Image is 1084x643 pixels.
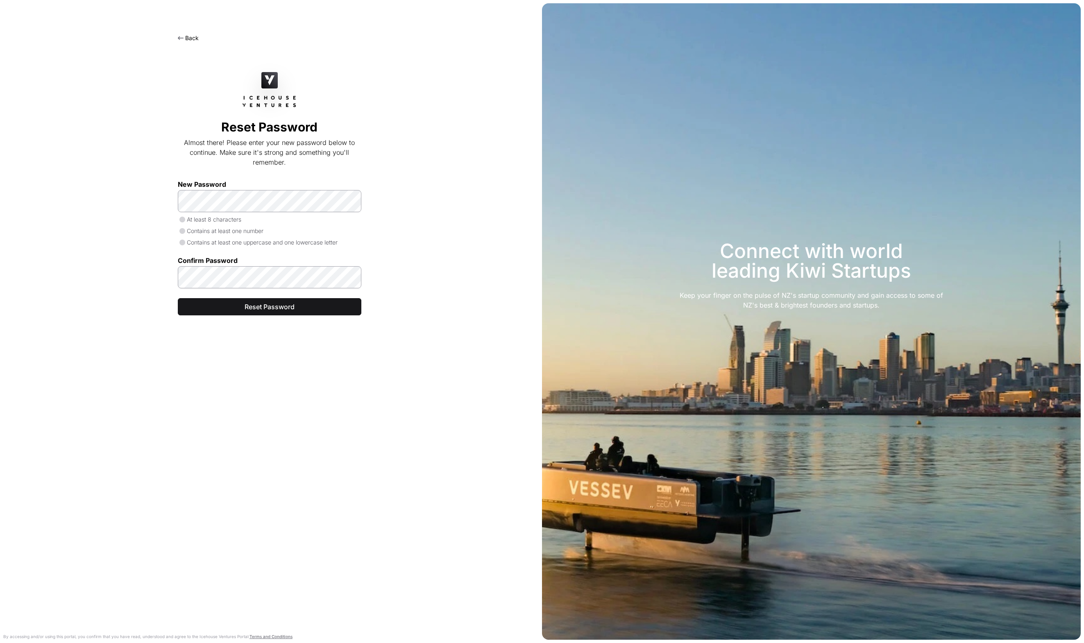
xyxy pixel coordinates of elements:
[674,241,949,281] h3: Connect with world leading Kiwi Startups
[249,634,293,639] a: Terms and Conditions
[178,215,361,224] p: At least 8 characters
[178,34,199,41] a: Back
[178,298,361,315] button: Reset Password
[240,93,298,110] img: Icehouse Ventures
[178,120,361,134] h2: Reset Password
[674,290,949,310] div: Keep your finger on the pulse of NZ's startup community and gain access to some of NZ's best & br...
[261,72,278,88] img: Icehouse Ventures
[178,180,361,188] label: New Password
[1043,604,1084,643] iframe: Chat Widget
[3,634,293,640] p: By accessing and/or using this portal, you confirm that you have read, understood and agree to th...
[188,302,351,312] span: Reset Password
[178,138,361,167] p: Almost there! Please enter your new password below to continue. Make sure it's strong and somethi...
[178,227,361,235] p: Contains at least one number
[178,238,361,247] p: Contains at least one uppercase and one lowercase letter
[178,256,361,265] label: Confirm Password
